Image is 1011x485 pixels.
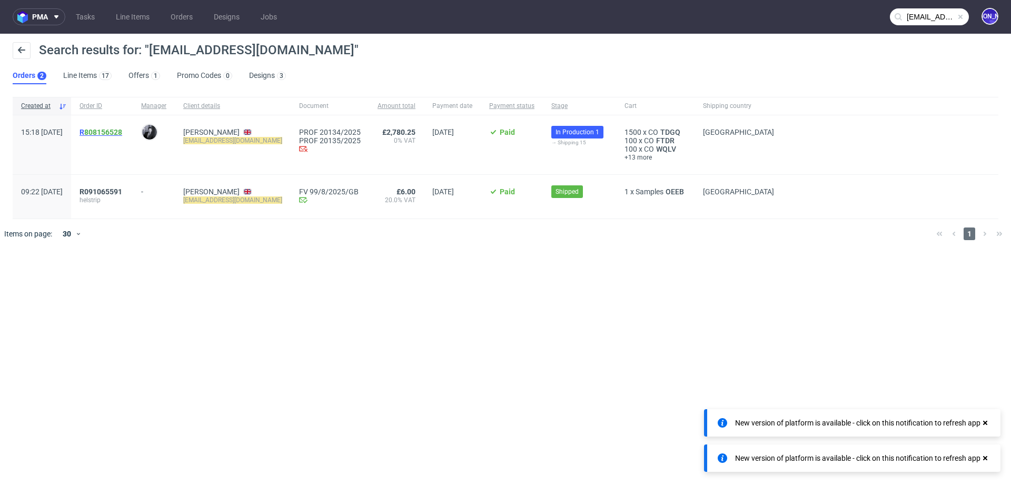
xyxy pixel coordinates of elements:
[40,72,44,80] div: 2
[378,102,415,111] span: Amount total
[183,102,282,111] span: Client details
[625,187,629,196] span: 1
[183,196,282,204] mark: [EMAIL_ADDRESS][DOMAIN_NAME]
[397,187,415,196] span: £6.00
[644,145,654,153] span: CO
[13,67,46,84] a: Orders2
[703,128,774,136] span: [GEOGRAPHIC_DATA]
[80,187,124,196] a: R091065591
[636,187,663,196] span: Samples
[102,72,109,80] div: 17
[80,196,124,204] span: helstrip
[21,128,63,136] span: 15:18 [DATE]
[299,136,361,145] a: PROF 20135/2025
[299,102,361,111] span: Document
[432,187,454,196] span: [DATE]
[80,128,124,136] a: R808156528
[128,67,160,84] a: Offers1
[663,187,686,196] a: OEEB
[703,187,774,196] span: [GEOGRAPHIC_DATA]
[432,102,472,111] span: Payment date
[154,72,157,80] div: 1
[625,128,641,136] span: 1500
[299,187,361,196] a: FV 99/8/2025/GB
[654,145,678,153] a: WQLV
[703,102,774,111] span: Shipping country
[658,128,682,136] a: TDGQ
[625,145,686,153] div: x
[654,136,677,145] a: FTDR
[13,8,65,25] button: pma
[226,72,230,80] div: 0
[625,128,686,136] div: x
[378,196,415,204] span: 20.0% VAT
[648,128,658,136] span: CO
[500,128,515,136] span: Paid
[80,128,122,136] span: R
[625,136,637,145] span: 100
[249,67,286,84] a: Designs3
[21,102,54,111] span: Created at
[735,453,980,463] div: New version of platform is available - click on this notification to refresh app
[183,137,282,144] mark: [EMAIL_ADDRESS][DOMAIN_NAME]
[625,187,686,196] div: x
[983,9,997,24] figcaption: [PERSON_NAME]
[625,145,637,153] span: 100
[378,136,415,145] span: 0% VAT
[489,102,534,111] span: Payment status
[141,183,166,196] div: -
[625,102,686,111] span: Cart
[39,43,359,57] span: Search results for: "[EMAIL_ADDRESS][DOMAIN_NAME]"
[254,8,283,25] a: Jobs
[964,227,975,240] span: 1
[84,128,122,136] a: 808156528
[142,125,157,140] img: Philippe Dubuy
[382,128,415,136] span: £2,780.25
[70,8,101,25] a: Tasks
[63,67,112,84] a: Line Items17
[299,128,361,136] a: PROF 20134/2025
[551,138,608,147] div: → Shipping 15
[500,187,515,196] span: Paid
[177,67,232,84] a: Promo Codes0
[183,187,240,196] a: [PERSON_NAME]
[110,8,156,25] a: Line Items
[207,8,246,25] a: Designs
[164,8,199,25] a: Orders
[4,229,52,239] span: Items on page:
[280,72,283,80] div: 3
[644,136,654,145] span: CO
[556,127,599,137] span: In Production 1
[32,13,48,21] span: pma
[432,128,454,136] span: [DATE]
[551,102,608,111] span: Stage
[141,102,166,111] span: Manager
[556,187,579,196] span: Shipped
[56,226,75,241] div: 30
[80,102,124,111] span: Order ID
[21,187,63,196] span: 09:22 [DATE]
[625,153,686,162] a: +13 more
[735,418,980,428] div: New version of platform is available - click on this notification to refresh app
[183,128,240,136] a: [PERSON_NAME]
[80,187,122,196] span: R091065591
[625,136,686,145] div: x
[17,11,32,23] img: logo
